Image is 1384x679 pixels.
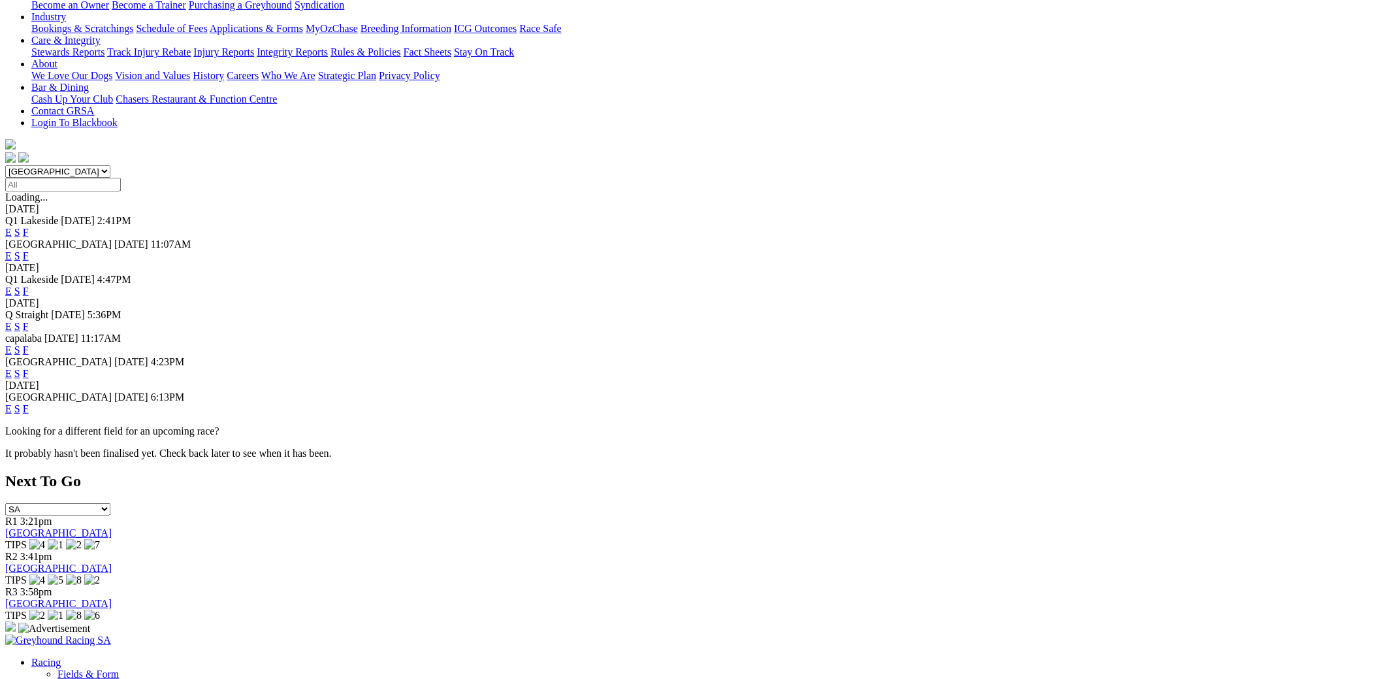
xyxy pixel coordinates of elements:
a: Bookings & Scratchings [31,23,133,34]
img: 1 [48,610,63,621]
a: S [14,344,20,356]
a: Applications & Forms [210,23,303,34]
span: [GEOGRAPHIC_DATA] [5,239,112,250]
a: MyOzChase [306,23,358,34]
span: [DATE] [114,356,148,367]
span: Q Straight [5,309,48,320]
span: 2:41PM [97,215,131,226]
input: Select date [5,178,121,191]
div: [DATE] [5,262,1379,274]
div: [DATE] [5,203,1379,215]
a: Racing [31,657,61,668]
span: [DATE] [114,391,148,403]
a: E [5,403,12,414]
a: About [31,58,57,69]
a: [GEOGRAPHIC_DATA] [5,598,112,609]
span: Q1 Lakeside [5,215,58,226]
span: R1 [5,516,18,527]
span: TIPS [5,574,27,586]
a: Fact Sheets [404,46,451,58]
a: Login To Blackbook [31,117,118,128]
a: Contact GRSA [31,105,94,116]
a: We Love Our Dogs [31,70,112,81]
span: Loading... [5,191,48,203]
a: F [23,368,29,379]
h2: Next To Go [5,472,1379,490]
a: F [23,344,29,356]
a: Privacy Policy [379,70,440,81]
span: [DATE] [51,309,85,320]
a: E [5,250,12,261]
a: Stewards Reports [31,46,105,58]
img: 2 [29,610,45,621]
a: Cash Up Your Club [31,93,113,105]
a: Schedule of Fees [136,23,207,34]
p: Looking for a different field for an upcoming race? [5,425,1379,437]
a: F [23,286,29,297]
img: Advertisement [18,623,90,635]
a: S [14,250,20,261]
a: History [193,70,224,81]
span: 3:21pm [20,516,52,527]
span: [GEOGRAPHIC_DATA] [5,391,112,403]
span: 3:58pm [20,586,52,597]
img: 4 [29,574,45,586]
img: twitter.svg [18,152,29,163]
img: 8 [66,610,82,621]
img: logo-grsa-white.png [5,139,16,150]
a: S [14,227,20,238]
a: S [14,321,20,332]
a: Race Safe [519,23,561,34]
a: Vision and Values [115,70,190,81]
span: 4:23PM [151,356,185,367]
img: Greyhound Racing SA [5,635,111,646]
img: 8 [66,574,82,586]
img: 2 [84,574,100,586]
span: [DATE] [114,239,148,250]
span: TIPS [5,539,27,550]
a: Stay On Track [454,46,514,58]
div: Care & Integrity [31,46,1379,58]
div: About [31,70,1379,82]
a: E [5,227,12,238]
div: Bar & Dining [31,93,1379,105]
div: Industry [31,23,1379,35]
a: [GEOGRAPHIC_DATA] [5,563,112,574]
img: 1 [48,539,63,551]
a: Bar & Dining [31,82,89,93]
a: Integrity Reports [257,46,328,58]
span: 11:17AM [81,333,121,344]
a: Rules & Policies [330,46,401,58]
span: R2 [5,551,18,562]
span: [DATE] [61,215,95,226]
a: S [14,403,20,414]
a: Chasers Restaurant & Function Centre [116,93,277,105]
a: Who We Are [261,70,315,81]
a: Injury Reports [193,46,254,58]
img: 7 [84,539,100,551]
a: F [23,227,29,238]
img: 4 [29,539,45,551]
span: 11:07AM [151,239,191,250]
a: E [5,321,12,332]
span: [DATE] [44,333,78,344]
a: Breeding Information [361,23,451,34]
span: 3:41pm [20,551,52,562]
a: S [14,368,20,379]
a: ICG Outcomes [454,23,517,34]
img: 2 [66,539,82,551]
img: 6 [84,610,100,621]
a: Industry [31,11,66,22]
img: 15187_Greyhounds_GreysPlayCentral_Resize_SA_WebsiteBanner_300x115_2025.jpg [5,621,16,632]
span: [DATE] [61,274,95,285]
a: E [5,344,12,356]
img: 5 [48,574,63,586]
span: 5:36PM [88,309,121,320]
a: S [14,286,20,297]
span: capalaba [5,333,42,344]
partial: It probably hasn't been finalised yet. Check back later to see when it has been. [5,448,332,459]
a: F [23,250,29,261]
span: TIPS [5,610,27,621]
span: 4:47PM [97,274,131,285]
span: [GEOGRAPHIC_DATA] [5,356,112,367]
